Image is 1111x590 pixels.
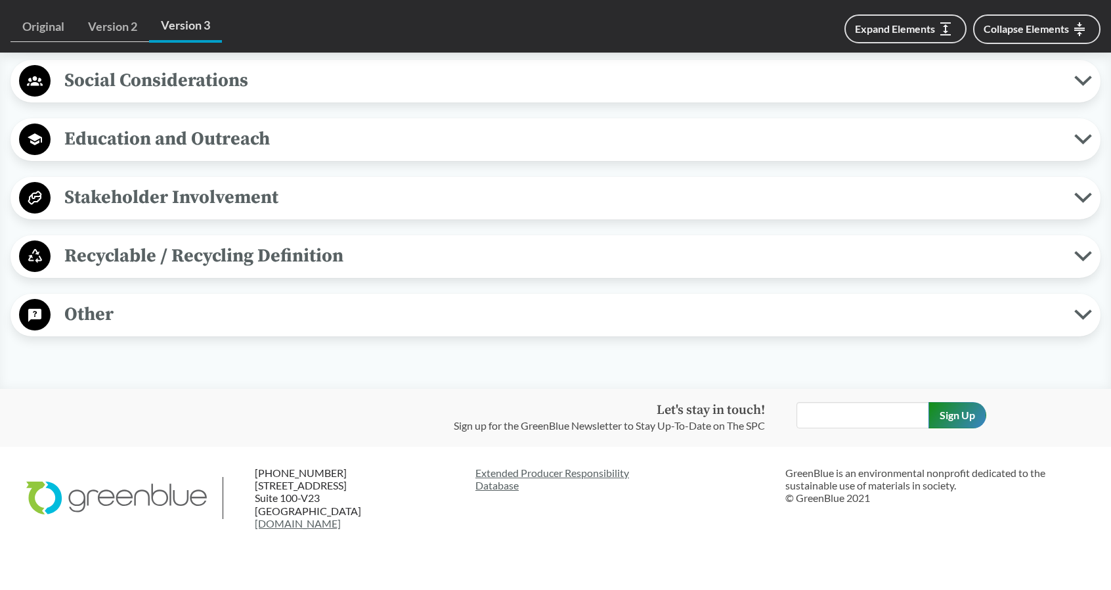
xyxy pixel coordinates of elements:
[255,517,341,530] a: [DOMAIN_NAME]
[15,123,1096,156] button: Education and Outreach
[51,66,1074,95] span: Social Considerations
[15,64,1096,98] button: Social Considerations
[15,181,1096,215] button: Stakeholder Involvement
[15,298,1096,332] button: Other
[785,466,1085,505] p: GreenBlue is an environmental nonprofit dedicated to the sustainable use of materials in society....
[149,11,222,43] a: Version 3
[11,12,76,42] a: Original
[657,402,765,419] strong: Let's stay in touch!
[255,466,414,530] p: [PHONE_NUMBER] [STREET_ADDRESS] Suite 100-V23 [GEOGRAPHIC_DATA]
[51,300,1074,329] span: Other
[844,14,967,43] button: Expand Elements
[475,466,775,491] a: Extended Producer ResponsibilityDatabase
[928,402,986,428] input: Sign Up
[15,240,1096,273] button: Recyclable / Recycling Definition
[51,183,1074,212] span: Stakeholder Involvement
[76,12,149,42] a: Version 2
[51,124,1074,154] span: Education and Outreach
[51,241,1074,271] span: Recyclable / Recycling Definition
[454,418,765,434] p: Sign up for the GreenBlue Newsletter to Stay Up-To-Date on The SPC
[973,14,1100,44] button: Collapse Elements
